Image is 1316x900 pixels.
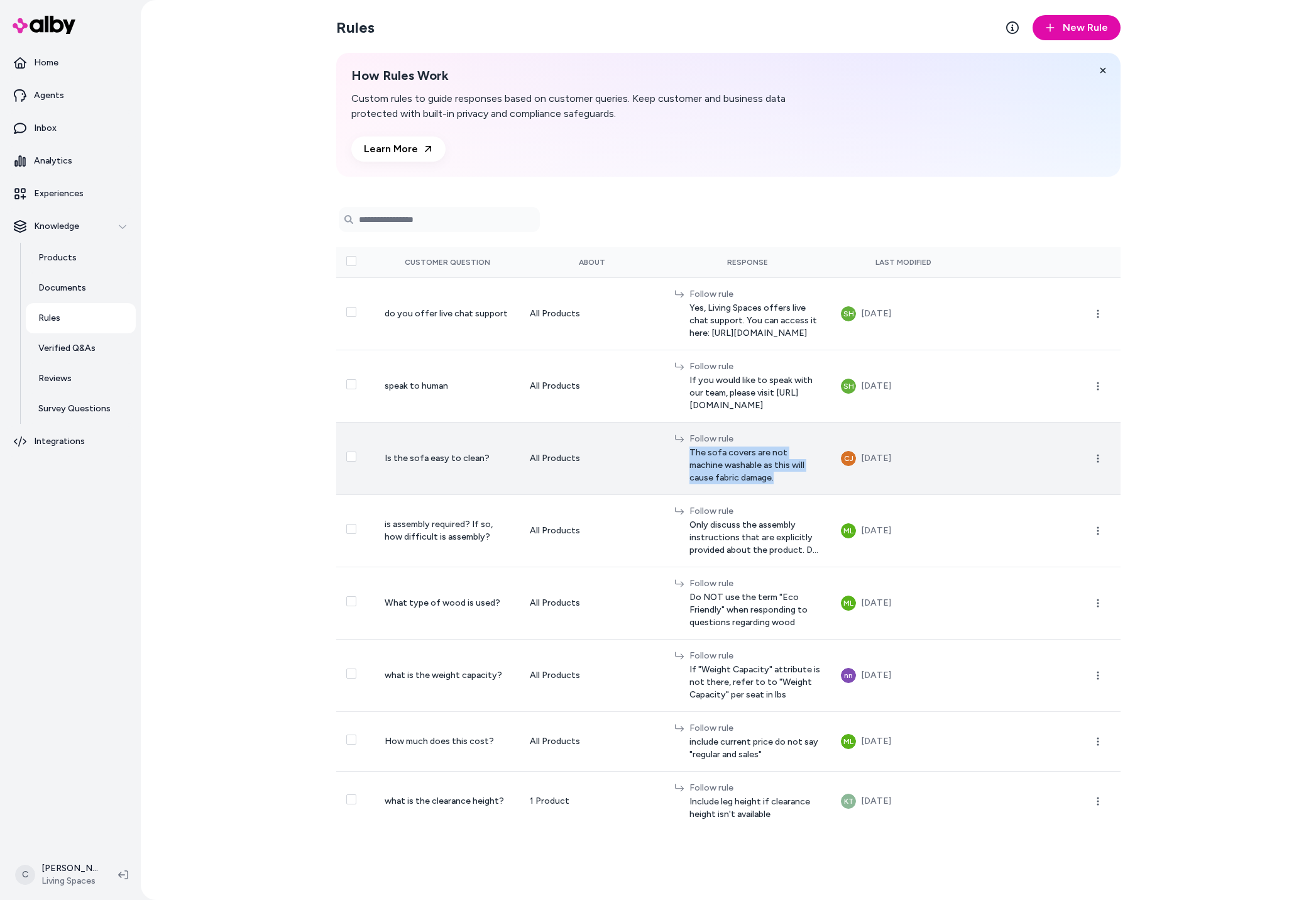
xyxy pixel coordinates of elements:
[530,597,654,609] div: All Products
[861,306,891,321] div: [DATE]
[841,523,856,538] button: ML
[38,372,72,385] p: Reviews
[689,288,821,301] div: Follow rule
[38,403,111,415] p: Survey Questions
[385,796,504,806] span: what is the clearance height?
[385,519,493,542] span: is assembly required? If so, how difficult is assembly?
[861,668,891,683] div: [DATE]
[689,302,821,340] span: Yes, Living Spaces offers live chat support. You can access it here: [URL][DOMAIN_NAME]
[385,453,490,464] span: Is the sofa easy to clean?
[530,452,654,465] div: All Products
[13,16,75,34] img: alby Logo
[841,257,965,267] div: Last Modified
[1063,20,1108,35] span: New Rule
[385,597,500,608] span: What type of wood is used?
[351,68,834,84] h2: How Rules Work
[1033,15,1121,40] button: New Rule
[530,525,654,537] div: All Products
[689,433,821,445] div: Follow rule
[861,794,891,809] div: [DATE]
[346,452,356,462] button: Select row
[346,669,356,679] button: Select row
[34,57,58,69] p: Home
[689,360,821,373] div: Follow rule
[530,308,654,320] div: All Products
[38,312,60,325] p: Rules
[689,782,821,794] div: Follow rule
[861,734,891,749] div: [DATE]
[689,577,821,590] div: Follow rule
[841,306,856,321] button: SH
[34,122,57,135] p: Inbox
[689,374,821,412] span: If you would like to speak with our team, please visit [URL][DOMAIN_NAME]
[8,855,108,895] button: C[PERSON_NAME]Living Spaces
[841,794,856,809] button: KT
[385,670,502,681] span: what is the weight capacity?
[689,519,821,557] span: Only discuss the assembly instructions that are explicitly provided about the product. Do NOT gau...
[861,523,891,538] div: [DATE]
[530,735,654,748] div: All Products
[689,505,821,518] div: Follow rule
[530,669,654,682] div: All Products
[841,596,856,611] button: ML
[689,447,821,484] span: The sofa covers are not machine washable as this will cause fabric damage.
[346,307,356,317] button: Select row
[841,734,856,749] button: ML
[346,794,356,804] button: Select row
[34,89,64,102] p: Agents
[530,795,654,808] div: 1 Product
[689,650,821,662] div: Follow rule
[841,668,856,683] button: nn
[5,179,136,209] a: Experiences
[5,48,136,78] a: Home
[689,796,821,821] span: Include leg height if clearance height isn't available
[34,435,85,448] p: Integrations
[385,308,508,319] span: do you offer live chat support
[26,273,136,303] a: Documents
[530,380,654,392] div: All Products
[15,865,35,885] span: C
[41,875,98,887] span: Living Spaces
[861,596,891,611] div: [DATE]
[346,735,356,745] button: Select row
[674,257,821,267] div: Response
[346,379,356,389] button: Select row
[26,394,136,424] a: Survey Questions
[351,136,446,162] a: Learn More
[351,91,834,121] p: Custom rules to guide responses based on customer queries. Keep customer and business data protec...
[336,18,375,38] h2: Rules
[861,379,891,394] div: [DATE]
[34,187,84,200] p: Experiences
[385,257,509,267] div: Customer Question
[5,146,136,176] a: Analytics
[38,252,77,264] p: Products
[385,736,494,747] span: How much does this cost?
[38,282,86,294] p: Documents
[26,303,136,333] a: Rules
[5,426,136,457] a: Integrations
[34,155,72,167] p: Analytics
[689,722,821,735] div: Follow rule
[26,364,136,394] a: Reviews
[38,342,96,355] p: Verified Q&As
[385,381,448,391] span: speak to human
[26,243,136,273] a: Products
[841,379,856,394] button: SH
[861,451,891,466] div: [DATE]
[41,862,98,875] p: [PERSON_NAME]
[346,256,356,266] button: Select all
[689,591,821,629] span: Do NOT use the term "Eco Friendly" when responding to questions regarding wood
[26,333,136,364] a: Verified Q&As
[841,451,856,466] button: CJ
[689,664,821,701] span: If "Weight Capacity" attribute is not there, refer to to "Weight Capacity" per seat in lbs
[5,211,136,242] button: Knowledge
[5,81,136,111] a: Agents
